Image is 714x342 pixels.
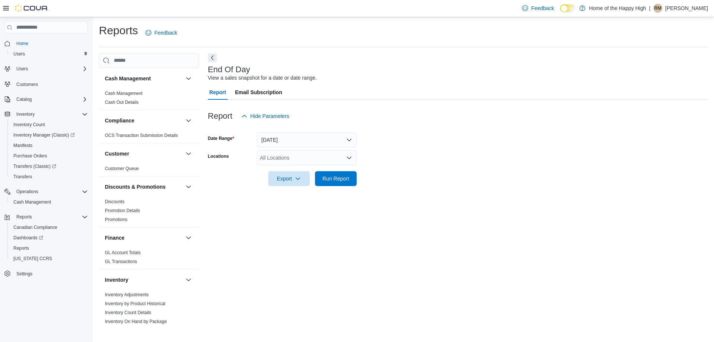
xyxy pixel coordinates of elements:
[250,112,289,120] span: Hide Parameters
[184,116,193,125] button: Compliance
[105,259,137,265] span: GL Transactions
[315,171,357,186] button: Run Report
[10,223,60,232] a: Canadian Compliance
[7,161,91,172] a: Transfers (Classic)
[649,4,650,13] p: |
[7,253,91,264] button: [US_STATE] CCRS
[13,95,35,104] button: Catalog
[13,187,88,196] span: Operations
[1,268,91,279] button: Settings
[10,254,88,263] span: Washington CCRS
[99,248,199,269] div: Finance
[653,4,662,13] div: Roberta Mortimer
[10,151,50,160] a: Purchase Orders
[7,197,91,207] button: Cash Management
[10,151,88,160] span: Purchase Orders
[105,319,167,325] span: Inventory On Hand by Package
[10,198,88,207] span: Cash Management
[16,96,32,102] span: Catalog
[10,162,88,171] span: Transfers (Classic)
[531,4,554,12] span: Feedback
[105,166,139,172] span: Customer Queue
[10,49,28,58] a: Users
[105,292,149,298] span: Inventory Adjustments
[105,234,125,242] h3: Finance
[1,212,91,222] button: Reports
[13,245,29,251] span: Reports
[7,243,91,253] button: Reports
[13,39,31,48] a: Home
[10,131,78,140] a: Inventory Manager (Classic)
[13,64,31,73] button: Users
[10,120,48,129] a: Inventory Count
[13,110,38,119] button: Inventory
[10,141,88,150] span: Manifests
[13,187,41,196] button: Operations
[105,99,139,105] span: Cash Out Details
[13,269,88,278] span: Settings
[13,174,32,180] span: Transfers
[16,271,32,277] span: Settings
[273,171,305,186] span: Export
[1,94,91,105] button: Catalog
[13,212,88,221] span: Reports
[184,275,193,284] button: Inventory
[13,132,75,138] span: Inventory Manager (Classic)
[208,112,232,121] h3: Report
[105,292,149,297] a: Inventory Adjustments
[7,222,91,233] button: Canadian Compliance
[13,110,88,119] span: Inventory
[184,182,193,191] button: Discounts & Promotions
[16,81,38,87] span: Customers
[13,80,41,89] a: Customers
[99,23,138,38] h1: Reports
[7,151,91,161] button: Purchase Orders
[10,233,88,242] span: Dashboards
[99,131,199,143] div: Compliance
[7,49,91,59] button: Users
[99,89,199,110] div: Cash Management
[238,109,292,124] button: Hide Parameters
[13,269,35,278] a: Settings
[105,250,141,256] span: GL Account Totals
[7,172,91,182] button: Transfers
[105,310,151,315] a: Inventory Count Details
[10,223,88,232] span: Canadian Compliance
[13,64,88,73] span: Users
[105,75,183,82] button: Cash Management
[16,41,28,47] span: Home
[105,217,128,222] a: Promotions
[13,199,51,205] span: Cash Management
[346,155,352,161] button: Open list of options
[105,208,140,213] a: Promotion Details
[208,135,234,141] label: Date Range
[15,4,48,12] img: Cova
[16,66,28,72] span: Users
[13,224,57,230] span: Canadian Compliance
[10,172,88,181] span: Transfers
[105,199,125,204] a: Discounts
[105,91,142,96] a: Cash Management
[322,175,349,182] span: Run Report
[142,25,180,40] a: Feedback
[184,149,193,158] button: Customer
[10,254,55,263] a: [US_STATE] CCRS
[105,100,139,105] a: Cash Out Details
[10,141,35,150] a: Manifests
[654,4,662,13] span: RM
[16,189,38,195] span: Operations
[10,244,88,253] span: Reports
[10,244,32,253] a: Reports
[105,117,134,124] h3: Compliance
[13,79,88,89] span: Customers
[105,117,183,124] button: Compliance
[105,217,128,223] span: Promotions
[13,153,47,159] span: Purchase Orders
[208,53,217,62] button: Next
[105,250,141,255] a: GL Account Totals
[208,153,229,159] label: Locations
[105,276,183,284] button: Inventory
[10,172,35,181] a: Transfers
[560,4,576,12] input: Dark Mode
